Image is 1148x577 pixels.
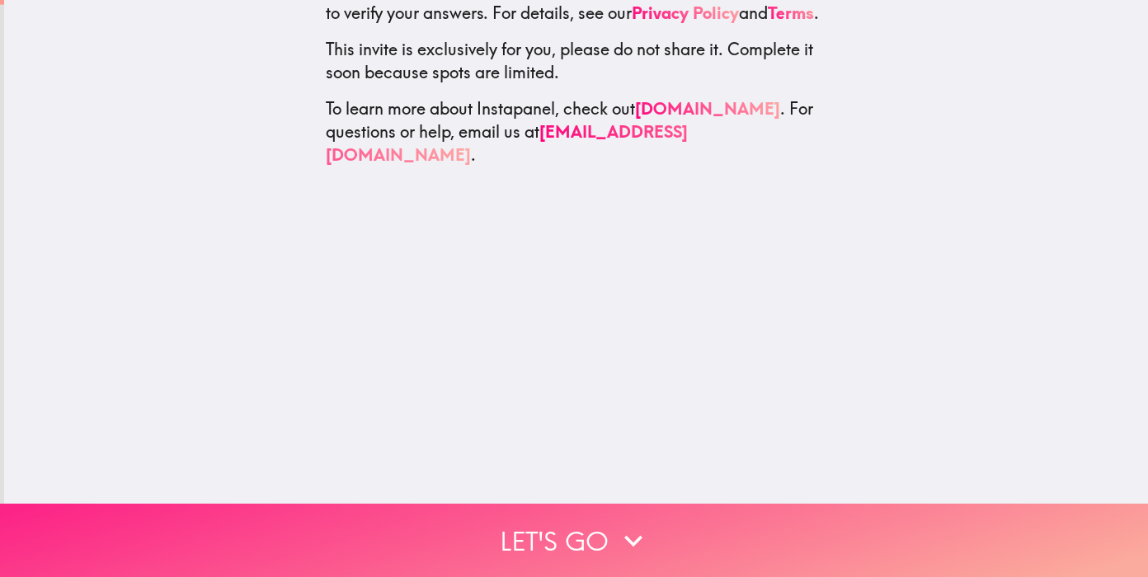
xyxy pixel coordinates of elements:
a: [EMAIL_ADDRESS][DOMAIN_NAME] [326,121,688,165]
p: To learn more about Instapanel, check out . For questions or help, email us at . [326,97,827,167]
a: [DOMAIN_NAME] [635,98,780,119]
a: Terms [768,2,814,23]
a: Privacy Policy [632,2,739,23]
p: This invite is exclusively for you, please do not share it. Complete it soon because spots are li... [326,38,827,84]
